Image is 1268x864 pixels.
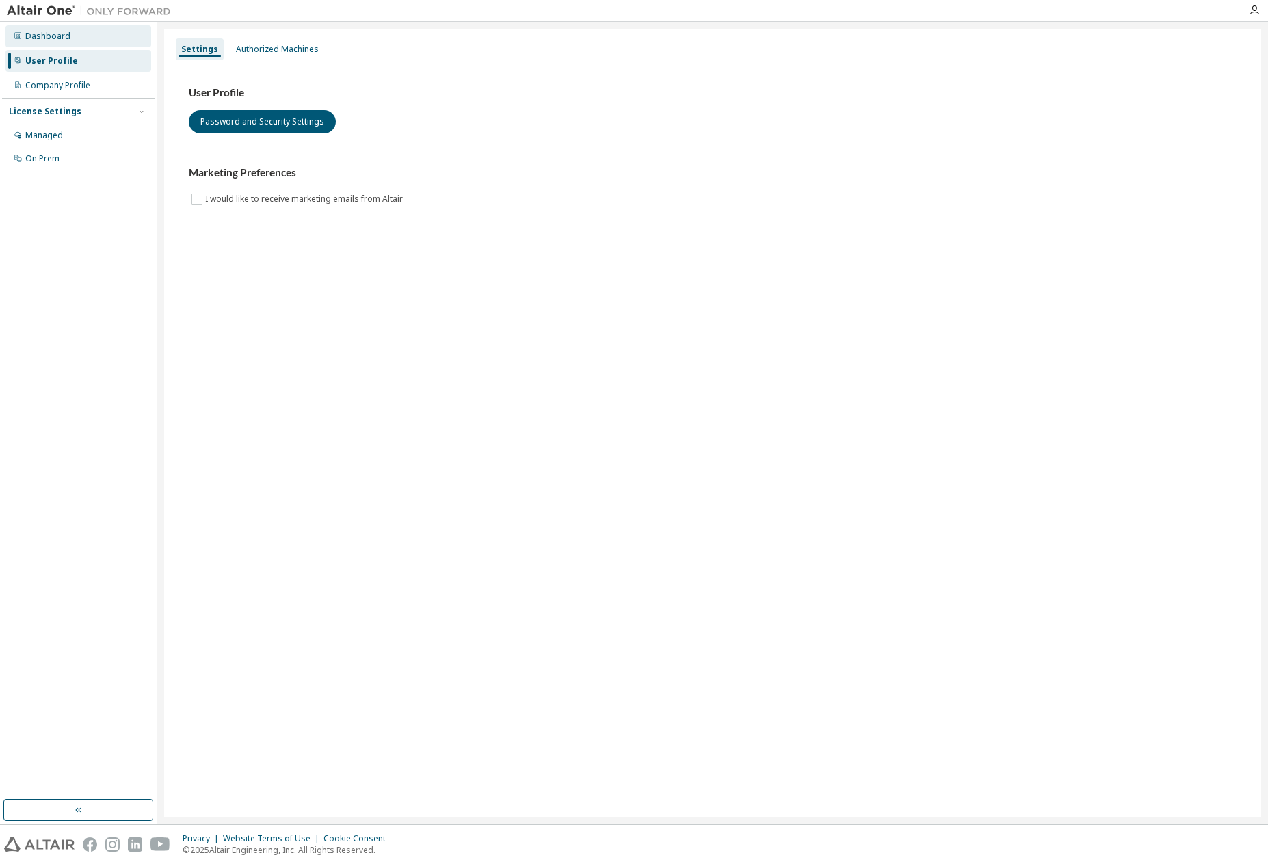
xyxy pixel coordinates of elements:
button: Password and Security Settings [189,110,336,133]
div: Company Profile [25,80,90,91]
img: facebook.svg [83,837,97,852]
img: linkedin.svg [128,837,142,852]
div: License Settings [9,106,81,117]
p: © 2025 Altair Engineering, Inc. All Rights Reserved. [183,844,394,856]
img: altair_logo.svg [4,837,75,852]
img: Altair One [7,4,178,18]
div: On Prem [25,153,60,164]
div: Dashboard [25,31,70,42]
div: Cookie Consent [323,833,394,844]
label: I would like to receive marketing emails from Altair [205,191,406,207]
div: Managed [25,130,63,141]
div: User Profile [25,55,78,66]
img: youtube.svg [150,837,170,852]
div: Privacy [183,833,223,844]
h3: User Profile [189,86,1237,100]
h3: Marketing Preferences [189,166,1237,180]
div: Authorized Machines [236,44,319,55]
img: instagram.svg [105,837,120,852]
div: Settings [181,44,218,55]
div: Website Terms of Use [223,833,323,844]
